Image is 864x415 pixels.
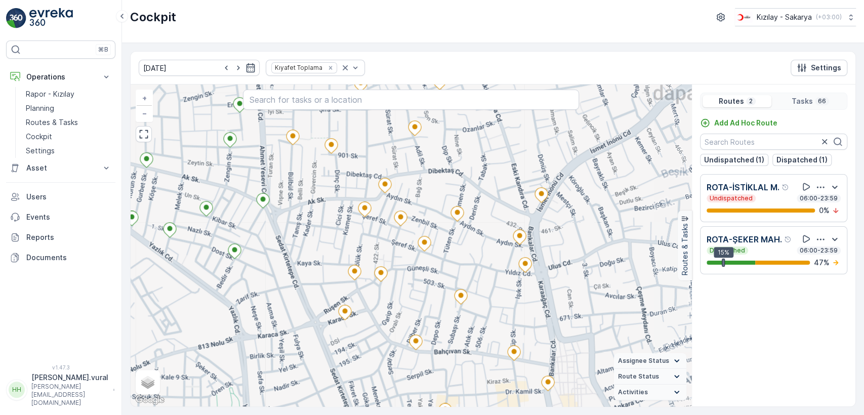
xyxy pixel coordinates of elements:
[133,393,167,406] a: Open this area in Google Maps (opens a new window)
[26,232,111,242] p: Reports
[29,8,73,28] img: logo_light-DOdMpM7g.png
[22,144,115,158] a: Settings
[799,194,839,202] p: 06:00-23:59
[811,63,841,73] p: Settings
[816,13,842,21] p: ( +03:00 )
[22,130,115,144] a: Cockpit
[704,155,764,165] p: Undispatched (1)
[614,353,686,369] summary: Assignee Status
[9,382,25,398] div: HH
[6,67,115,87] button: Operations
[26,89,74,99] p: Rapor - Kızılay
[142,109,147,117] span: −
[243,90,580,110] input: Search for tasks or a location
[98,46,108,54] p: ⌘B
[791,60,847,76] button: Settings
[6,8,26,28] img: logo
[618,357,669,365] span: Assignee Status
[707,181,779,193] p: ROTA-İSTİKLAL M.
[26,132,52,142] p: Cockpit
[6,158,115,178] button: Asset
[700,118,777,128] a: Add Ad Hoc Route
[618,372,659,381] span: Route Status
[22,115,115,130] a: Routes & Tasks
[714,247,733,258] div: 15%
[799,246,839,255] p: 06:00-23:59
[714,118,777,128] p: Add Ad Hoc Route
[735,12,753,23] img: k%C4%B1z%C4%B1lay_DTAvauz.png
[772,154,832,166] button: Dispatched (1)
[6,207,115,227] a: Events
[26,253,111,263] p: Documents
[26,163,95,173] p: Asset
[31,383,108,407] p: [PERSON_NAME][EMAIL_ADDRESS][DOMAIN_NAME]
[133,393,167,406] img: Google
[614,385,686,400] summary: Activities
[735,8,856,26] button: Kızılay - Sakarya(+03:00)
[748,97,754,105] p: 2
[819,205,830,216] p: 0 %
[817,97,827,105] p: 66
[22,87,115,101] a: Rapor - Kızılay
[139,60,260,76] input: dd/mm/yyyy
[26,72,95,82] p: Operations
[137,106,152,121] a: Zoom Out
[26,146,55,156] p: Settings
[784,235,792,243] div: Help Tooltip Icon
[6,372,115,407] button: HH[PERSON_NAME].vural[PERSON_NAME][EMAIL_ADDRESS][DOMAIN_NAME]
[272,63,324,72] div: Kıyafet Toplama
[137,371,159,393] a: Layers
[6,247,115,268] a: Documents
[26,103,54,113] p: Planning
[6,364,115,370] span: v 1.47.3
[700,154,768,166] button: Undispatched (1)
[757,12,812,22] p: Kızılay - Sakarya
[26,212,111,222] p: Events
[6,227,115,247] a: Reports
[26,117,78,128] p: Routes & Tasks
[776,155,828,165] p: Dispatched (1)
[26,192,111,202] p: Users
[814,258,830,268] p: 47 %
[709,194,754,202] p: Undispatched
[792,96,813,106] p: Tasks
[31,372,108,383] p: [PERSON_NAME].vural
[137,91,152,106] a: Zoom In
[614,369,686,385] summary: Route Status
[707,233,782,245] p: ROTA-ŞEKER MAH.
[618,388,648,396] span: Activities
[709,246,746,255] p: Dispatched
[6,187,115,207] a: Users
[325,64,336,72] div: Remove Kıyafet Toplama
[700,134,847,150] input: Search Routes
[22,101,115,115] a: Planning
[781,183,790,191] div: Help Tooltip Icon
[130,9,176,25] p: Cockpit
[719,96,744,106] p: Routes
[680,224,690,276] p: Routes & Tasks
[142,94,147,102] span: +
